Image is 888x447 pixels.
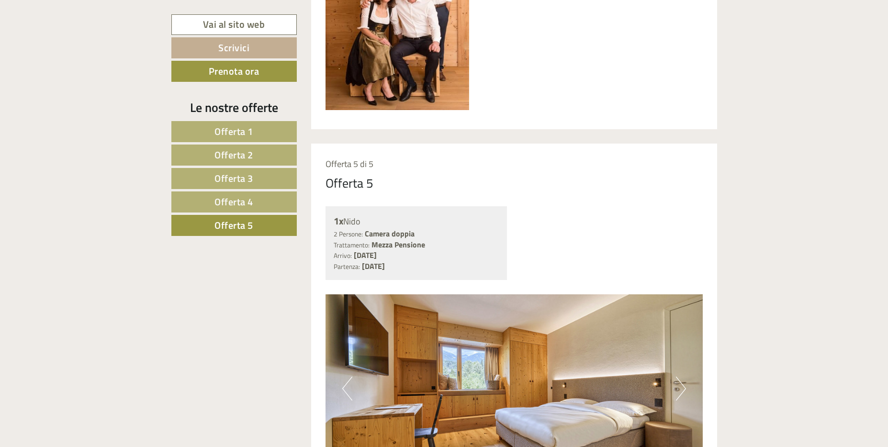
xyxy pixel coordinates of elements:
small: Partenza: [334,262,360,271]
a: Scrivici [171,37,297,58]
b: [DATE] [362,260,385,272]
small: Trattamento: [334,240,370,250]
div: Offerta 5 [326,174,373,192]
button: Next [676,377,686,401]
span: Offerta 1 [214,124,253,139]
div: Buon giorno, come possiamo aiutarla? [7,26,143,55]
b: Mezza Pensione [371,239,425,250]
b: 1x [334,213,343,228]
small: 15:40 [14,46,138,53]
a: Vai al sito web [171,14,297,35]
a: Prenota ora [171,61,297,82]
div: martedì [168,7,210,23]
button: Invia [327,248,378,269]
div: Nido [334,214,499,228]
span: Offerta 3 [214,171,253,186]
small: 2 Persone: [334,229,363,239]
b: [DATE] [354,249,377,261]
div: [GEOGRAPHIC_DATA] [14,28,138,35]
small: Arrivo: [334,251,352,260]
span: Offerta 2 [214,147,253,162]
span: Offerta 4 [214,194,253,209]
span: Offerta 5 [214,218,253,233]
span: Offerta 5 di 5 [326,157,373,170]
button: Previous [342,377,352,401]
b: Camera doppia [365,228,415,239]
div: Le nostre offerte [171,99,297,116]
